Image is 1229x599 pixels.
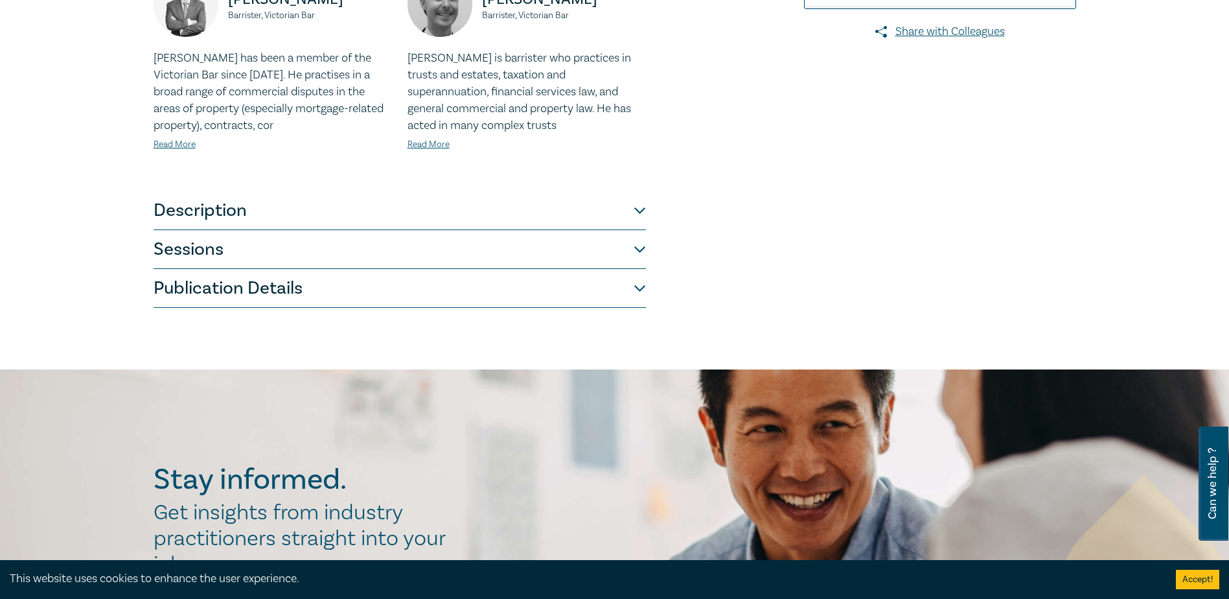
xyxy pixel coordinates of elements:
[154,500,459,578] h2: Get insights from industry practitioners straight into your inbox.
[408,139,450,150] a: Read More
[1176,570,1219,589] button: Accept cookies
[408,50,646,134] p: [PERSON_NAME] is barrister who practices in trusts and estates, taxation and superannuation, fina...
[154,50,392,134] p: [PERSON_NAME] has been a member of the Victorian Bar since [DATE]. He practises in a broad range ...
[10,570,1156,587] div: This website uses cookies to enhance the user experience.
[154,269,646,308] button: Publication Details
[154,230,646,269] button: Sessions
[482,11,646,20] small: Barrister, Victorian Bar
[228,11,392,20] small: Barrister, Victorian Bar
[804,23,1076,40] a: Share with Colleagues
[154,463,459,497] h2: Stay informed.
[1206,434,1219,533] span: Can we help ?
[154,139,196,150] a: Read More
[154,191,646,230] button: Description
